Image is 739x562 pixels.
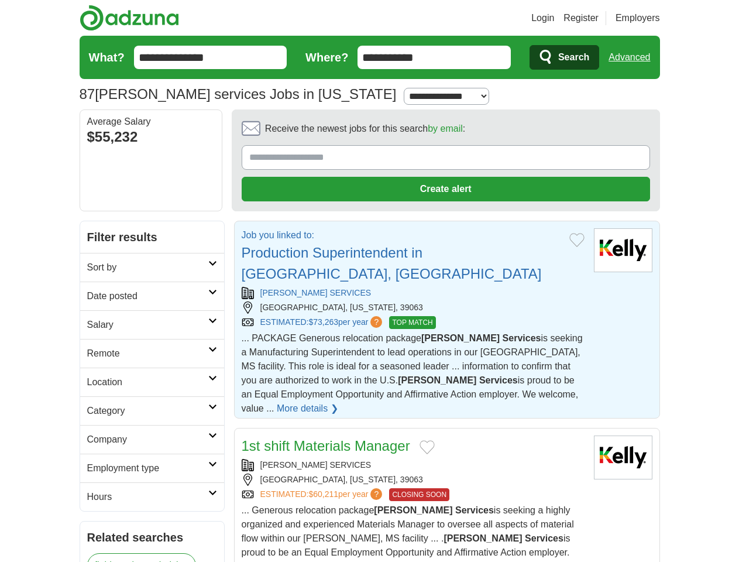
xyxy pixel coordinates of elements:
a: Date posted [80,282,224,310]
div: $55,232 [87,126,215,148]
a: by email [428,124,463,133]
a: Employers [616,11,660,25]
span: TOP MATCH [389,316,435,329]
h2: Remote [87,347,208,361]
span: 87 [80,84,95,105]
h2: Employment type [87,461,208,475]
span: Search [558,46,589,69]
a: Company [80,425,224,454]
h2: Location [87,375,208,389]
a: Category [80,396,224,425]
a: Salary [80,310,224,339]
span: ? [370,316,382,328]
h2: Related searches [87,529,217,546]
strong: Services [455,505,494,515]
span: CLOSING SOON [389,488,449,501]
label: Where? [305,49,348,66]
h1: [PERSON_NAME] services Jobs in [US_STATE] [80,86,397,102]
div: [GEOGRAPHIC_DATA], [US_STATE], 39063 [242,474,585,486]
a: Location [80,368,224,396]
a: Remote [80,339,224,368]
div: [GEOGRAPHIC_DATA], [US_STATE], 39063 [242,301,585,314]
a: ESTIMATED:$60,211per year? [260,488,385,501]
a: Hours [80,482,224,511]
a: ESTIMATED:$73,263per year? [260,316,385,329]
div: Average Salary [87,117,215,126]
h2: Company [87,433,208,447]
p: Job you linked to: [242,228,560,242]
strong: [PERSON_NAME] [444,533,522,543]
h2: Category [87,404,208,418]
button: Create alert [242,177,650,201]
img: Adzuna logo [80,5,179,31]
span: ? [370,488,382,500]
img: Kelly Services logo [594,436,652,479]
a: [PERSON_NAME] SERVICES [260,288,372,297]
strong: [PERSON_NAME] [374,505,452,515]
button: Search [530,45,599,70]
a: 1st shift Materials Manager [242,438,410,454]
a: Production Superintendent in [GEOGRAPHIC_DATA], [GEOGRAPHIC_DATA] [242,245,542,282]
img: Kelly Services logo [594,228,652,272]
h2: Salary [87,318,208,332]
strong: Services [525,533,563,543]
a: Sort by [80,253,224,282]
h2: Sort by [87,261,208,275]
h2: Date posted [87,289,208,303]
a: Register [563,11,599,25]
span: ... PACKAGE Generous relocation package is seeking a Manufacturing Superintendent to lead operati... [242,333,583,413]
strong: [PERSON_NAME] [421,333,500,343]
a: More details ❯ [277,402,338,416]
a: Advanced [609,46,650,69]
strong: Services [479,375,518,385]
strong: Services [503,333,541,343]
a: Employment type [80,454,224,482]
label: What? [89,49,125,66]
strong: [PERSON_NAME] [398,375,476,385]
h2: Filter results [80,221,224,253]
a: Login [531,11,554,25]
span: $60,211 [308,489,338,499]
span: Receive the newest jobs for this search : [265,122,465,136]
button: Add to favorite jobs [420,440,435,454]
span: $73,263 [308,317,338,327]
h2: Hours [87,490,208,504]
button: Add to favorite jobs [569,233,585,247]
a: [PERSON_NAME] SERVICES [260,460,372,470]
